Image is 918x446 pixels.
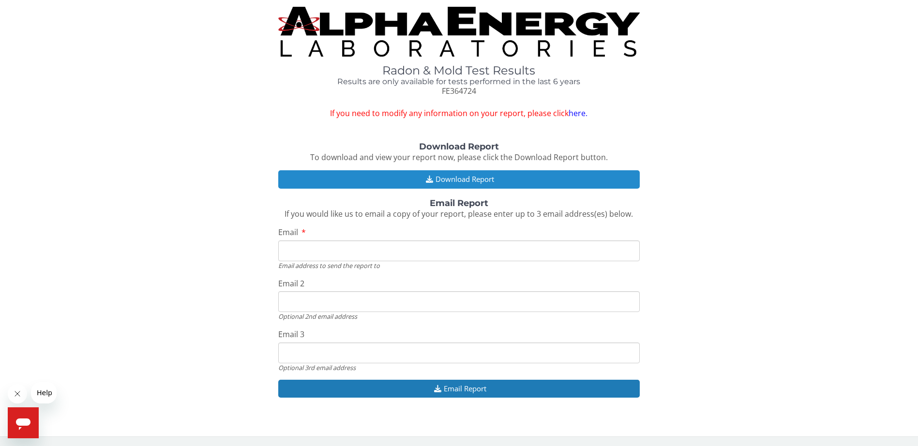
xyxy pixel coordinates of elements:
iframe: Message from company [31,382,57,403]
span: Email 3 [278,329,304,340]
div: Email address to send the report to [278,261,640,270]
button: Email Report [278,380,640,398]
span: Email [278,227,298,238]
h1: Radon & Mold Test Results [278,64,640,77]
span: If you need to modify any information on your report, please click [278,108,640,119]
div: Optional 2nd email address [278,312,640,321]
span: To download and view your report now, please click the Download Report button. [310,152,608,163]
iframe: Button to launch messaging window [8,407,39,438]
strong: Email Report [430,198,488,208]
div: Optional 3rd email address [278,363,640,372]
a: here. [569,108,587,119]
span: If you would like us to email a copy of your report, please enter up to 3 email address(es) below. [285,208,633,219]
img: TightCrop.jpg [278,7,640,57]
h4: Results are only available for tests performed in the last 6 years [278,77,640,86]
strong: Download Report [419,141,499,152]
iframe: Close message [8,384,27,403]
button: Download Report [278,170,640,188]
span: Email 2 [278,278,304,289]
span: FE364724 [442,86,476,96]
